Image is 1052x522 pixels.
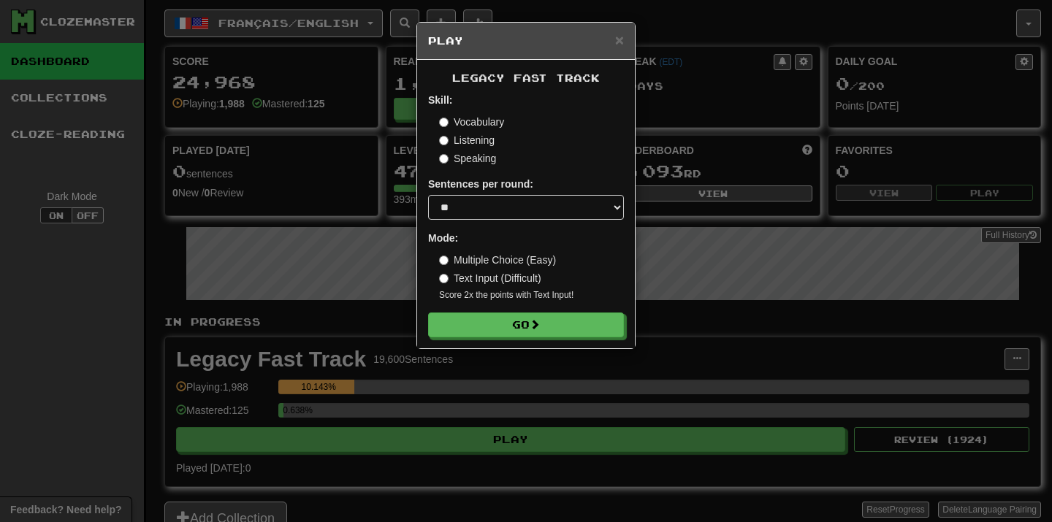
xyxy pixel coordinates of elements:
[439,289,624,302] small: Score 2x the points with Text Input !
[615,32,624,47] button: Close
[452,72,600,84] span: Legacy Fast Track
[615,31,624,48] span: ×
[439,271,541,285] label: Text Input (Difficult)
[439,151,496,166] label: Speaking
[439,118,449,127] input: Vocabulary
[439,256,449,265] input: Multiple Choice (Easy)
[428,177,533,191] label: Sentences per round:
[439,115,504,129] label: Vocabulary
[428,232,458,244] strong: Mode:
[439,274,449,283] input: Text Input (Difficult)
[428,94,452,106] strong: Skill:
[439,253,556,267] label: Multiple Choice (Easy)
[439,154,449,164] input: Speaking
[439,133,495,147] label: Listening
[439,136,449,145] input: Listening
[428,34,624,48] h5: Play
[428,312,624,337] button: Go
